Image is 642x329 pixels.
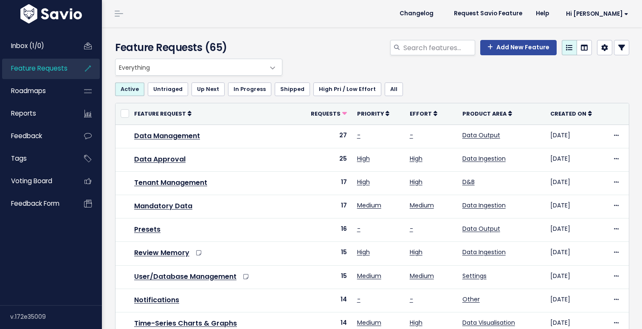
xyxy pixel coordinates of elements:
[134,295,179,305] a: Notifications
[410,318,422,327] a: High
[400,11,434,17] span: Changelog
[313,82,381,96] a: High Pri / Low Effort
[228,82,271,96] a: In Progress
[11,131,42,140] span: Feedback
[134,109,191,118] a: Feature Request
[462,110,507,117] span: Product Area
[191,82,225,96] a: Up Next
[134,272,237,281] a: User/Database Management
[134,318,237,328] a: Time-Series Charts & Graphs
[462,224,500,233] a: Data Output
[462,201,506,210] a: Data Ingestion
[545,148,607,171] td: [DATE]
[545,242,607,265] td: [DATE]
[462,295,480,303] a: Other
[550,110,586,117] span: Created On
[10,306,102,328] div: v.172e35009
[2,81,70,101] a: Roadmaps
[357,110,384,117] span: Priority
[403,40,475,55] input: Search features...
[297,265,352,289] td: 15
[550,109,592,118] a: Created On
[311,110,341,117] span: Requests
[410,154,422,163] a: High
[297,125,352,148] td: 27
[297,289,352,312] td: 14
[134,178,207,187] a: Tenant Management
[134,224,160,234] a: Presets
[2,126,70,146] a: Feedback
[297,242,352,265] td: 15
[134,131,200,141] a: Data Management
[11,109,36,118] span: Reports
[410,110,432,117] span: Effort
[410,272,434,280] a: Medium
[545,289,607,312] td: [DATE]
[357,248,370,256] a: High
[385,82,403,96] a: All
[2,104,70,123] a: Reports
[410,248,422,256] a: High
[115,59,265,75] span: Everything
[480,40,557,55] a: Add New Feature
[2,59,70,78] a: Feature Requests
[297,195,352,218] td: 17
[462,318,515,327] a: Data Visualisation
[357,224,360,233] a: -
[545,218,607,242] td: [DATE]
[311,109,347,118] a: Requests
[357,272,381,280] a: Medium
[462,248,506,256] a: Data Ingestion
[134,248,189,258] a: Review Memory
[11,41,44,50] span: Inbox (1/0)
[148,82,188,96] a: Untriaged
[134,201,192,211] a: Mandatory Data
[11,199,59,208] span: Feedback form
[11,86,46,95] span: Roadmaps
[556,7,635,20] a: Hi [PERSON_NAME]
[357,201,381,210] a: Medium
[462,109,512,118] a: Product Area
[410,131,413,139] a: -
[447,7,529,20] a: Request Savio Feature
[545,265,607,289] td: [DATE]
[2,36,70,56] a: Inbox (1/0)
[545,171,607,195] td: [DATE]
[357,178,370,186] a: High
[2,194,70,213] a: Feedback form
[410,201,434,210] a: Medium
[297,171,352,195] td: 17
[462,154,506,163] a: Data Ingestion
[529,7,556,20] a: Help
[11,64,68,73] span: Feature Requests
[462,272,487,280] a: Settings
[115,82,629,96] ul: Filter feature requests
[115,40,278,55] h4: Feature Requests (65)
[357,131,360,139] a: -
[11,176,52,185] span: Voting Board
[410,224,413,233] a: -
[275,82,310,96] a: Shipped
[11,154,27,163] span: Tags
[297,148,352,171] td: 25
[134,110,186,117] span: Feature Request
[2,171,70,191] a: Voting Board
[357,295,360,303] a: -
[115,59,282,76] span: Everything
[462,131,500,139] a: Data Output
[134,154,186,164] a: Data Approval
[462,178,475,186] a: D&B
[2,149,70,168] a: Tags
[18,4,84,23] img: logo-white.9d6f32f41409.svg
[297,218,352,242] td: 16
[410,295,413,303] a: -
[410,178,422,186] a: High
[410,109,437,118] a: Effort
[357,154,370,163] a: High
[545,125,607,148] td: [DATE]
[357,109,389,118] a: Priority
[115,82,144,96] a: Active
[545,195,607,218] td: [DATE]
[357,318,381,327] a: Medium
[566,11,628,17] span: Hi [PERSON_NAME]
